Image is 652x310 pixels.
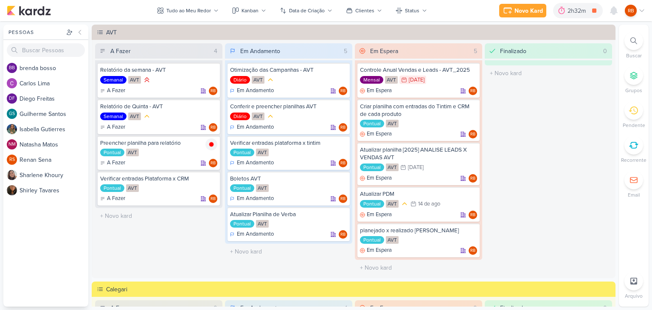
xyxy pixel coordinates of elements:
div: Em Andamento [230,159,274,167]
div: Rogerio Bispo [209,123,217,132]
div: Responsável: Rogerio Bispo [339,87,347,95]
p: RS [9,158,15,162]
p: Em Espera [367,246,392,255]
div: Pontual [100,184,124,192]
div: Rogerio Bispo [339,194,347,203]
img: Carlos Lima [7,78,17,88]
div: Em Andamento [230,123,274,132]
div: Rogerio Bispo [339,159,347,167]
p: Em Espera [367,87,392,95]
p: RB [211,89,216,93]
div: Mensal [360,76,383,84]
div: I s a b e l l a G u t i e r r e s [20,125,88,134]
div: Responsável: Rogerio Bispo [209,123,217,132]
div: AVT [106,28,613,37]
div: A Fazer [100,194,125,203]
div: Em Espera [360,246,392,255]
p: A Fazer [107,123,125,132]
div: Rogerio Bispo [469,130,477,138]
div: Verificar entradas Plataforma x CRM [100,175,217,183]
p: DF [9,96,15,101]
div: Em Espera [360,211,392,219]
div: Boletos AVT [230,175,347,183]
div: G u i l h e r m e S a n t o s [20,110,88,118]
div: 14 de ago [418,201,440,207]
div: Prioridade Alta [143,76,151,84]
div: A Fazer [100,159,125,167]
div: Em Andamento [240,47,280,56]
p: RB [470,132,475,137]
img: Isabella Gutierres [7,124,17,134]
div: Pontual [100,149,124,156]
div: N a t a s h a M a t o s [20,140,88,149]
div: D i e g o F r e i t a s [20,94,88,103]
p: Em Andamento [237,194,274,203]
div: Responsável: Rogerio Bispo [339,123,347,132]
div: Diário [230,113,250,120]
p: RB [470,89,475,93]
div: Em Andamento [230,194,274,203]
div: Pessoas [7,28,65,36]
div: Responsável: Rogerio Bispo [339,159,347,167]
div: 5 [470,47,481,56]
img: Shirley Tavares [7,185,17,195]
div: S h a r l e n e K h o u r y [20,171,88,180]
div: AVT [128,76,141,84]
div: Em Andamento [230,230,274,239]
div: b r e n d a b o s s o [20,64,88,73]
div: Pontual [230,184,254,192]
div: Criar planilha com entradas do Tintim e CRM de cada produto [360,103,477,118]
p: A Fazer [107,87,125,95]
div: Diário [230,76,250,84]
div: 4 [211,47,221,56]
div: Pontual [360,236,384,244]
div: Rogerio Bispo [469,246,477,255]
div: planejado x realizado Éden [360,227,477,234]
div: Semanal [100,76,126,84]
div: 0 [600,47,610,56]
div: AVT [386,120,399,127]
div: AVT [386,163,399,171]
div: Em Espera [360,174,392,183]
div: AVT [385,76,398,84]
p: RB [470,213,475,217]
div: Diego Freitas [7,93,17,104]
div: A Fazer [110,47,131,56]
div: Relatório de Quinta - AVT [100,103,217,110]
div: Finalizado [500,47,526,56]
p: Buscar [626,52,642,59]
div: Prioridade Média [400,200,409,208]
div: 2h32m [568,6,588,15]
p: GS [9,112,15,116]
p: Pendente [623,121,645,129]
input: + Novo kard [97,210,221,222]
p: RB [340,161,346,166]
div: Em Espera [370,47,398,56]
div: [DATE] [408,165,424,170]
div: Calegari [106,285,613,294]
div: S h i r l e y T a v a r e s [20,186,88,195]
img: tracking [205,138,217,150]
div: Atualizar PDM [360,190,477,198]
div: AVT [252,113,264,120]
p: RB [340,126,346,130]
p: RB [340,89,346,93]
div: Rogerio Bispo [625,5,637,17]
div: Rogerio Bispo [339,123,347,132]
p: Em Andamento [237,123,274,132]
div: Responsável: Rogerio Bispo [209,87,217,95]
div: Atualizar planilha [2025] ANALISE LEADS X VENDAS AVT [360,146,477,161]
div: Responsável: Rogerio Bispo [469,87,477,95]
div: Semanal [100,113,126,120]
input: + Novo kard [357,262,481,274]
p: NM [8,142,16,147]
div: Rogerio Bispo [469,87,477,95]
img: Sharlene Khoury [7,170,17,180]
p: Em Andamento [237,87,274,95]
div: Em Espera [360,130,392,138]
div: Rogerio Bispo [209,87,217,95]
div: Em Espera [360,87,392,95]
div: C a r l o s L i m a [20,79,88,88]
li: Ctrl + F [619,31,649,59]
div: Guilherme Santos [7,109,17,119]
